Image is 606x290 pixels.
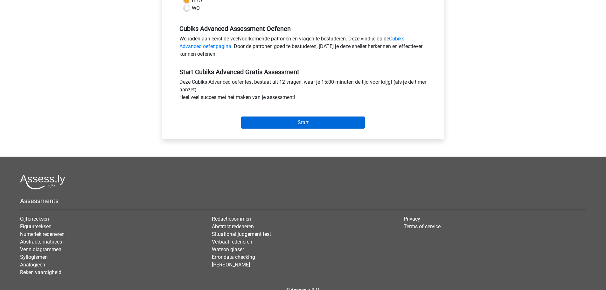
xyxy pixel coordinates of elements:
[212,239,252,245] a: Verbaal redeneren
[20,223,52,230] a: Figuurreeksen
[212,262,250,268] a: [PERSON_NAME]
[192,4,200,12] label: WO
[212,231,271,237] a: Situational judgement test
[212,246,244,252] a: Watson glaser
[20,174,65,189] img: Assessly logo
[404,223,441,230] a: Terms of service
[179,25,427,32] h5: Cubiks Advanced Assessment Oefenen
[20,239,62,245] a: Abstracte matrices
[20,262,45,268] a: Analogieen
[20,269,61,275] a: Reken vaardigheid
[404,216,420,222] a: Privacy
[212,254,255,260] a: Error data checking
[175,35,432,60] div: We raden aan eerst de veelvoorkomende patronen en vragen te bestuderen. Deze vind je op de . Door...
[20,197,586,205] h5: Assessments
[20,246,61,252] a: Venn diagrammen
[20,216,49,222] a: Cijferreeksen
[175,78,432,104] div: Deze Cubiks Advanced oefentest bestaat uit 12 vragen, waar je 15:00 minuten de tijd voor krijgt (...
[241,117,365,129] input: Start
[20,254,48,260] a: Syllogismen
[20,231,65,237] a: Numeriek redeneren
[179,68,427,76] h5: Start Cubiks Advanced Gratis Assessment
[212,223,254,230] a: Abstract redeneren
[212,216,251,222] a: Redactiesommen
